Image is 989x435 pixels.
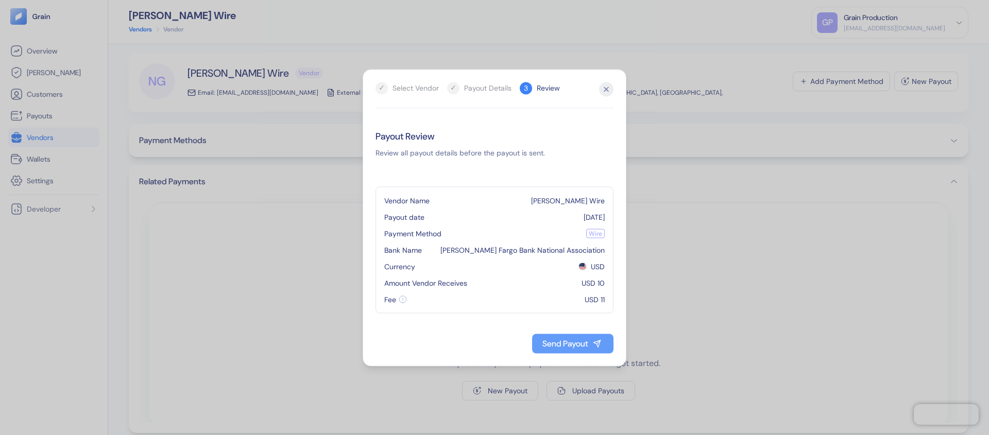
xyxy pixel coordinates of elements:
[464,83,511,94] div: Payout Details
[532,334,613,353] button: Send Payout
[384,245,422,255] span: Bank Name
[376,147,545,158] span: Review all payout details before the payout is sent.
[591,261,605,271] span: USD
[384,212,424,222] span: Payout date
[585,294,605,304] span: USD 11
[384,228,441,238] span: Payment Method
[584,212,605,221] span: [DATE]
[537,83,560,94] div: Review
[384,261,415,271] span: Currency
[440,245,605,254] span: [PERSON_NAME] Fargo Bank National Association
[376,129,434,143] span: Payout Review
[586,229,605,238] div: Wire
[542,339,588,347] div: Send Payout
[520,82,532,94] div: 3
[384,277,467,288] span: Amount Vendor Receives
[384,195,430,205] span: Vendor Name
[582,278,605,287] span: USD 10
[384,294,396,304] span: Fee
[376,82,388,94] div: ✓
[447,82,459,94] div: ✓
[531,196,605,205] span: [PERSON_NAME] Wire
[393,83,439,94] div: Select Vendor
